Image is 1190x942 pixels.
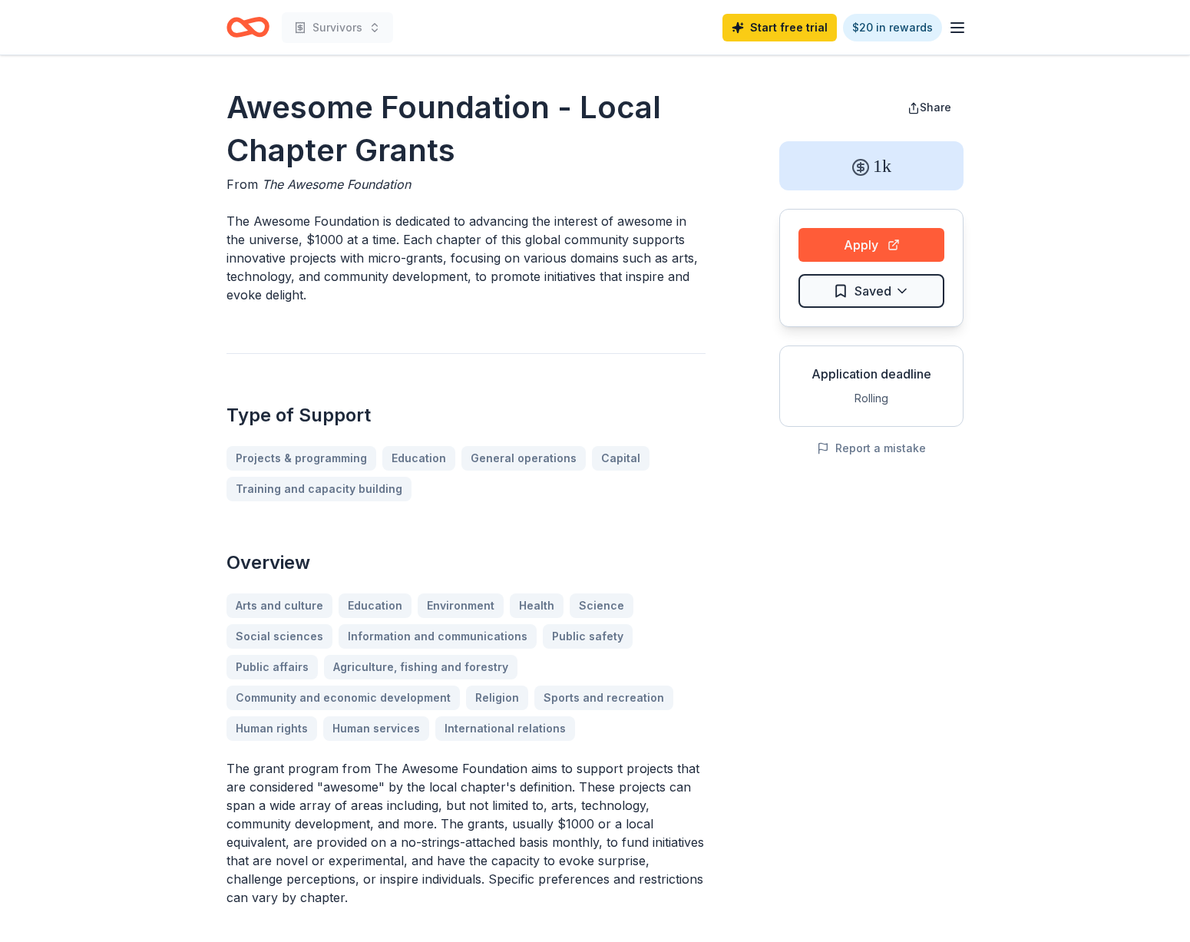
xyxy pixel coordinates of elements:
a: Projects & programming [226,446,376,471]
a: $20 in rewards [843,14,942,41]
a: Start free trial [722,14,837,41]
div: Application deadline [792,365,950,383]
h2: Overview [226,550,706,575]
button: Share [895,92,964,123]
div: Rolling [792,389,950,408]
button: Report a mistake [817,439,926,458]
button: Survivors [282,12,393,43]
span: Survivors [312,18,362,37]
div: From [226,175,706,193]
span: Saved [854,281,891,301]
a: Home [226,9,269,45]
a: Capital [592,446,650,471]
p: The Awesome Foundation is dedicated to advancing the interest of awesome in the universe, $1000 a... [226,212,706,304]
button: Saved [798,274,944,308]
a: Education [382,446,455,471]
button: Apply [798,228,944,262]
h2: Type of Support [226,403,706,428]
a: Training and capacity building [226,477,412,501]
div: 1k [779,141,964,190]
h1: Awesome Foundation - Local Chapter Grants [226,86,706,172]
span: Share [920,101,951,114]
p: The grant program from The Awesome Foundation aims to support projects that are considered "aweso... [226,759,706,907]
span: The Awesome Foundation [262,177,411,192]
a: General operations [461,446,586,471]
